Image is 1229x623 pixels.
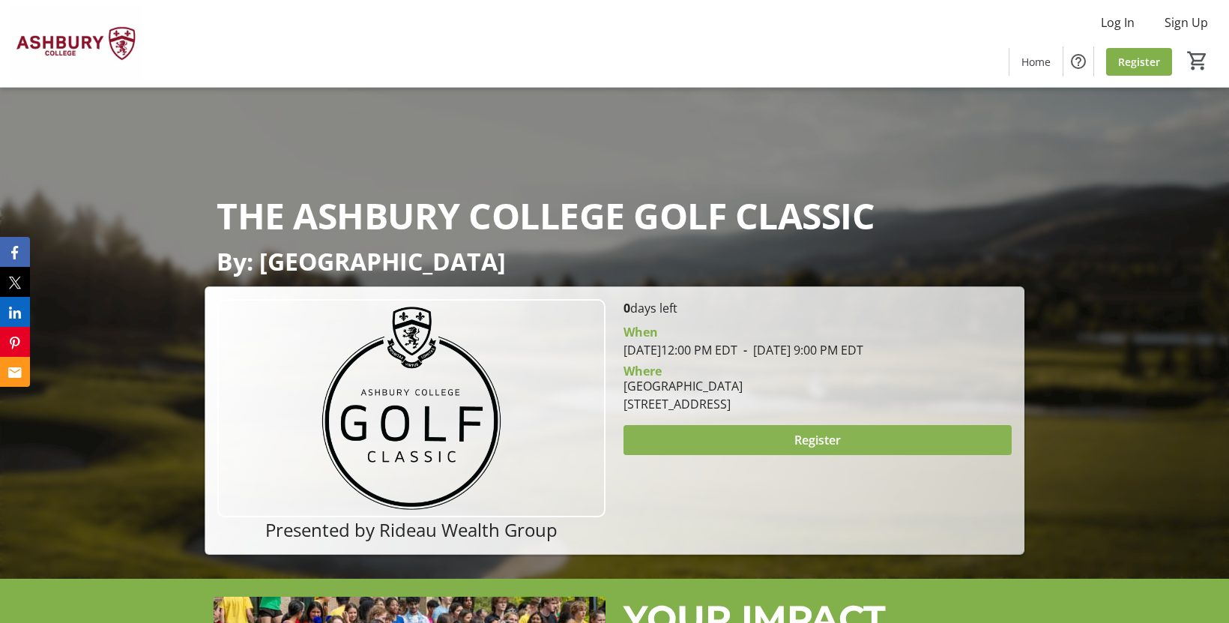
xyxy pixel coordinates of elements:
[794,431,841,449] span: Register
[623,377,743,395] div: [GEOGRAPHIC_DATA]
[1021,54,1051,70] span: Home
[9,6,142,81] img: Ashbury College's Logo
[737,342,753,358] span: -
[1165,13,1208,31] span: Sign Up
[1106,48,1172,76] a: Register
[623,365,662,377] div: Where
[1063,46,1093,76] button: Help
[623,323,658,341] div: When
[1089,10,1147,34] button: Log In
[1184,47,1211,74] button: Cart
[623,342,737,358] span: [DATE] 12:00 PM EDT
[1153,10,1220,34] button: Sign Up
[217,248,1012,274] p: By: [GEOGRAPHIC_DATA]
[623,299,1012,317] p: days left
[623,300,630,316] span: 0
[265,517,558,542] span: Presented by Rideau Wealth Group
[1118,54,1160,70] span: Register
[217,299,606,517] img: Campaign CTA Media Photo
[623,395,743,413] div: [STREET_ADDRESS]
[623,425,1012,455] button: Register
[1009,48,1063,76] a: Home
[1101,13,1135,31] span: Log In
[217,191,875,240] span: THE ASHBURY COLLEGE GOLF CLASSIC
[737,342,863,358] span: [DATE] 9:00 PM EDT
